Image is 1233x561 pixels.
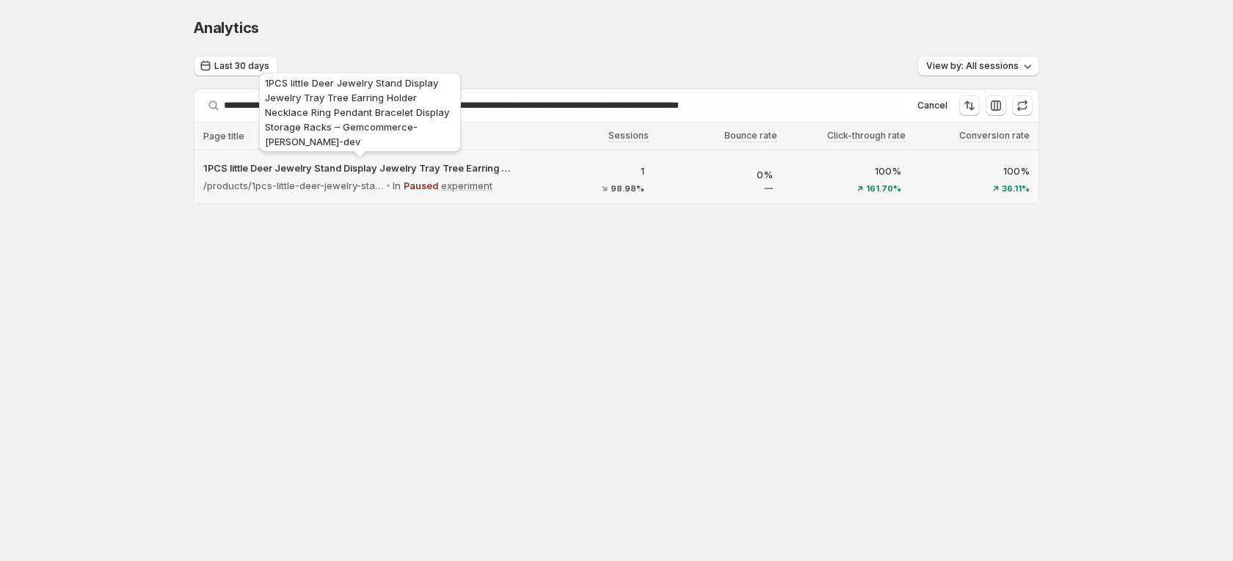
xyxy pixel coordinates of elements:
[790,164,901,178] p: 100%
[926,60,1019,72] span: View by: All sessions
[203,161,516,175] button: 1PCS little Deer Jewelry Stand Display Jewelry Tray Tree Earring Holder Necklace Ring Pendant Bra...
[214,60,269,72] span: Last 30 days
[194,56,278,76] button: Last 30 days
[534,164,644,178] p: 1
[959,95,980,116] button: Sort the results
[724,130,777,142] span: Bounce rate
[203,178,384,193] p: /products/1pcs-little-deer-jewelry-stand-display-jewelry-tray-tree-earring-holder-necklace-ring-p...
[393,178,401,193] p: In
[919,164,1030,178] p: 100%
[959,130,1030,142] span: Conversion rate
[404,178,438,193] p: Paused
[912,97,953,114] button: Cancel
[662,167,773,182] p: 0%
[866,184,901,193] span: 161.70%
[917,56,1039,76] button: View by: All sessions
[827,130,906,142] span: Click-through rate
[611,184,644,193] span: 98.98%
[203,131,244,142] span: Page title
[194,19,259,37] span: Analytics
[608,130,649,142] span: Sessions
[1002,184,1030,193] span: 36.11%
[441,178,492,193] p: experiment
[917,100,948,111] span: Cancel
